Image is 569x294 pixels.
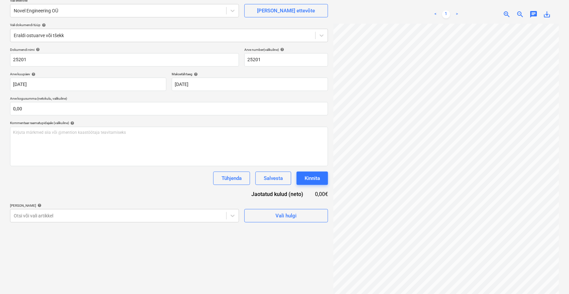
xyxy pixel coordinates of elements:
[40,23,46,27] span: help
[10,72,166,76] div: Arve kuupäev
[213,172,250,185] button: Tühjenda
[10,78,166,91] input: Arve kuupäeva pole määratud.
[255,172,291,185] button: Salvesta
[10,102,328,115] input: Arve kogusumma (netokulu, valikuline)
[10,47,239,52] div: Dokumendi nimi
[30,72,35,76] span: help
[516,10,524,18] span: zoom_out
[172,72,328,76] div: Maksetähtaeg
[10,96,328,102] p: Arve kogusumma (netokulu, valikuline)
[279,47,284,52] span: help
[543,10,551,18] span: save_alt
[69,121,74,125] span: help
[431,10,439,18] a: Previous page
[10,121,328,125] div: Kommentaar raamatupidajale (valikuline)
[453,10,461,18] a: Next page
[305,174,320,183] div: Kinnita
[244,53,328,67] input: Arve number
[503,10,511,18] span: zoom_in
[244,209,328,222] button: Vali hulgi
[275,211,297,220] div: Vali hulgi
[10,23,328,27] div: Vali dokumendi tüüp
[264,174,283,183] div: Salvesta
[34,47,40,52] span: help
[244,47,328,52] div: Arve number (valikuline)
[241,190,314,198] div: Jaotatud kulud (neto)
[172,78,328,91] input: Tähtaega pole määratud
[314,190,328,198] div: 0,00€
[192,72,198,76] span: help
[36,203,42,207] span: help
[442,10,450,18] a: Page 1 is your current page
[10,53,239,67] input: Dokumendi nimi
[297,172,328,185] button: Kinnita
[10,203,239,208] div: [PERSON_NAME]
[530,10,538,18] span: chat
[244,4,328,17] button: [PERSON_NAME] ettevõte
[257,6,315,15] div: [PERSON_NAME] ettevõte
[222,174,242,183] div: Tühjenda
